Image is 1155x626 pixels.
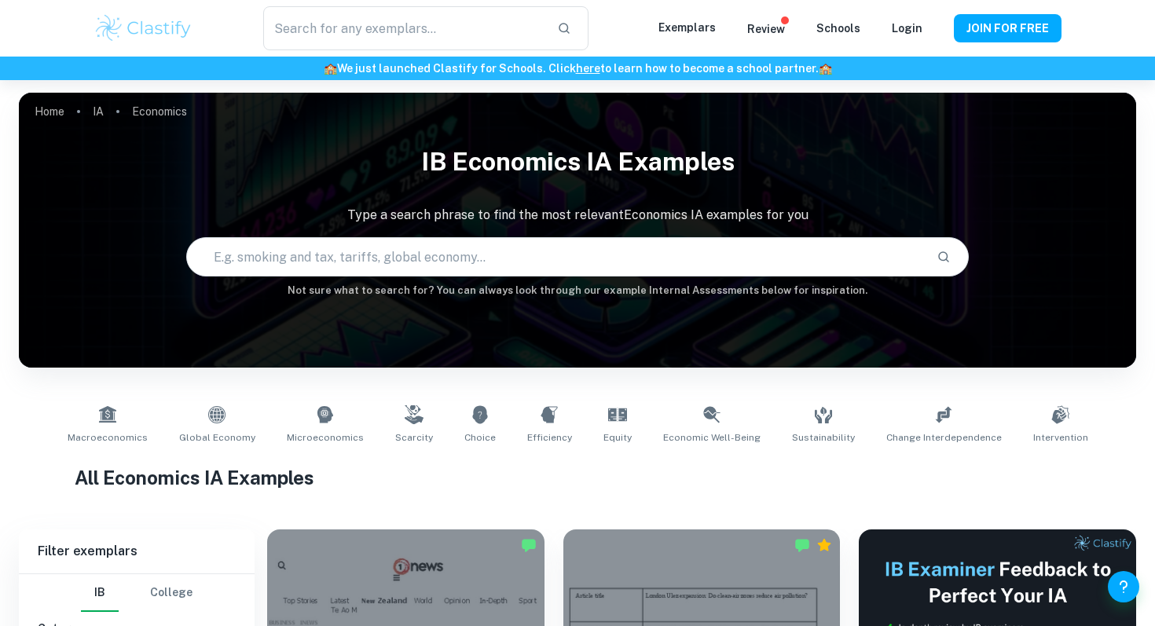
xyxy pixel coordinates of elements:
a: IA [93,101,104,123]
span: Economic Well-Being [663,430,761,445]
div: Premium [816,537,832,553]
div: Filter type choice [81,574,192,612]
h6: Filter exemplars [19,529,255,573]
h1: IB Economics IA examples [19,137,1136,187]
a: here [576,62,600,75]
a: Login [892,22,922,35]
span: Microeconomics [287,430,364,445]
span: Macroeconomics [68,430,148,445]
p: Exemplars [658,19,716,36]
p: Review [747,20,785,38]
span: Scarcity [395,430,433,445]
a: Schools [816,22,860,35]
span: Global Economy [179,430,255,445]
img: Marked [521,537,537,553]
span: Intervention [1033,430,1088,445]
input: E.g. smoking and tax, tariffs, global economy... [187,235,923,279]
img: Marked [794,537,810,553]
button: JOIN FOR FREE [954,14,1061,42]
span: 🏫 [819,62,832,75]
span: Equity [603,430,632,445]
h6: We just launched Clastify for Schools. Click to learn how to become a school partner. [3,60,1152,77]
span: 🏫 [324,62,337,75]
span: Choice [464,430,496,445]
button: Help and Feedback [1108,571,1139,602]
span: Efficiency [527,430,572,445]
span: Change Interdependence [886,430,1002,445]
h1: All Economics IA Examples [75,463,1080,492]
a: Home [35,101,64,123]
button: Search [930,243,957,270]
input: Search for any exemplars... [263,6,544,50]
h6: Not sure what to search for? You can always look through our example Internal Assessments below f... [19,283,1136,298]
span: Sustainability [792,430,855,445]
button: IB [81,574,119,612]
p: Economics [132,103,187,120]
button: College [150,574,192,612]
p: Type a search phrase to find the most relevant Economics IA examples for you [19,206,1136,225]
img: Clastify logo [93,13,193,44]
